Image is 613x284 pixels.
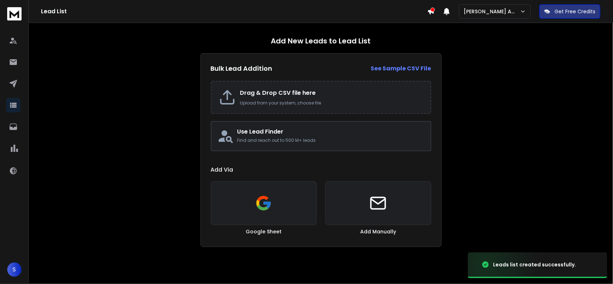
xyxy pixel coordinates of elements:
[271,36,371,46] h1: Add New Leads to Lead List
[237,127,425,136] h2: Use Lead Finder
[41,7,427,16] h1: Lead List
[371,64,431,73] a: See Sample CSV File
[240,89,423,97] h2: Drag & Drop CSV file here
[7,7,22,20] img: logo
[493,261,576,268] div: Leads list created successfully.
[246,228,282,235] h3: Google Sheet
[464,8,520,15] p: [PERSON_NAME] Agency
[237,138,425,143] p: Find and reach out to 500 M+ leads
[7,262,22,277] button: S
[554,8,595,15] p: Get Free Credits
[211,166,431,174] h1: Add Via
[360,228,396,235] h3: Add Manually
[539,4,600,19] button: Get Free Credits
[211,64,273,74] h2: Bulk Lead Addition
[240,100,423,106] p: Upload from your system, choose file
